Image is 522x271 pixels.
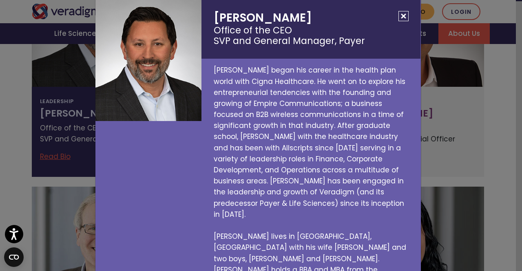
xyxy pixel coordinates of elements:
[398,11,409,21] button: Close
[4,247,24,267] button: Open CMP widget
[481,230,512,261] iframe: Drift Chat Widget
[214,25,408,47] small: Office of the CEO SVP and General Manager, Payer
